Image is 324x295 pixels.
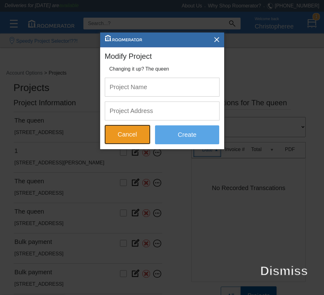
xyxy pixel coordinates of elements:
input: Project Address [105,102,219,120]
button: Create [155,125,220,144]
img: roomerator-logo.svg [105,35,142,41]
input: Project Name [105,78,219,96]
img: X_Button.png [214,37,220,43]
label: Dismiss [260,262,308,280]
button: Cancel [105,125,150,144]
label: Changing it up? The queen [109,65,169,73]
h4: Modify Project [105,47,220,60]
